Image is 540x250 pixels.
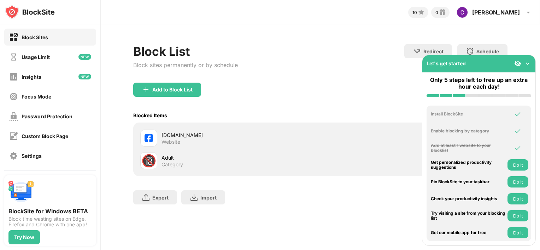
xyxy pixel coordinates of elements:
div: Only 5 steps left to free up an extra hour each day! [427,77,531,90]
img: omni-setup-toggle.svg [524,60,531,67]
div: [PERSON_NAME] [472,9,520,16]
div: Block Sites [22,34,48,40]
img: omni-check.svg [514,127,521,135]
img: new-icon.svg [78,54,91,60]
div: Try visiting a site from your blocking list [431,211,506,221]
div: Add to Block List [152,87,193,93]
div: Category [162,161,183,168]
div: [DOMAIN_NAME] [162,131,321,139]
div: Blocked Items [133,112,167,118]
div: Block List [133,44,238,59]
img: favicons [145,134,153,142]
img: insights-off.svg [9,72,18,81]
button: Do it [507,159,528,171]
div: 0 [435,10,438,15]
img: time-usage-off.svg [9,53,18,61]
img: eye-not-visible.svg [514,60,521,67]
button: Do it [507,210,528,221]
img: block-on.svg [9,33,18,42]
div: Password Protection [22,113,72,119]
img: push-desktop.svg [8,179,34,205]
div: 10 [412,10,417,15]
img: customize-block-page-off.svg [9,132,18,141]
img: points-small.svg [417,8,425,17]
img: omni-check.svg [514,111,521,118]
div: Get our mobile app for free [431,230,506,235]
div: Let's get started [427,60,466,66]
div: Redirect [423,48,444,54]
img: settings-off.svg [9,151,18,160]
div: Schedule [476,48,499,54]
div: Import [200,195,217,201]
img: new-icon.svg [78,74,91,79]
button: Do it [507,227,528,238]
div: Focus Mode [22,94,51,100]
div: Enable blocking by category [431,129,506,133]
img: ACg8ocJ1yIUT_1JtUCrBp9eSAZxRPp74TFLnfi0d4PE5wgbzmVfC-g=s96-c [457,7,468,18]
div: Website [162,139,180,145]
img: omni-check.svg [514,144,521,151]
div: Get personalized productivity suggestions [431,160,506,170]
div: Add at least 1 website to your blocklist [431,143,506,153]
button: Do it [507,193,528,204]
img: reward-small.svg [438,8,447,17]
div: Adult [162,154,321,161]
div: Insights [22,74,41,80]
div: Install BlockSite [431,112,506,117]
div: 🔞 [141,154,156,168]
img: password-protection-off.svg [9,112,18,121]
div: Try Now [14,234,34,240]
div: Usage Limit [22,54,50,60]
img: focus-off.svg [9,92,18,101]
div: Block sites permanently or by schedule [133,61,238,69]
div: Pin BlockSite to your taskbar [431,179,506,184]
div: Check your productivity insights [431,196,506,201]
div: Block time wasting sites on Edge, Firefox and Chrome with one app! [8,216,92,227]
div: Settings [22,153,42,159]
button: Do it [507,176,528,187]
div: Custom Block Page [22,133,68,139]
img: logo-blocksite.svg [5,5,55,19]
div: BlockSite for Windows BETA [8,208,92,215]
div: Export [152,195,169,201]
